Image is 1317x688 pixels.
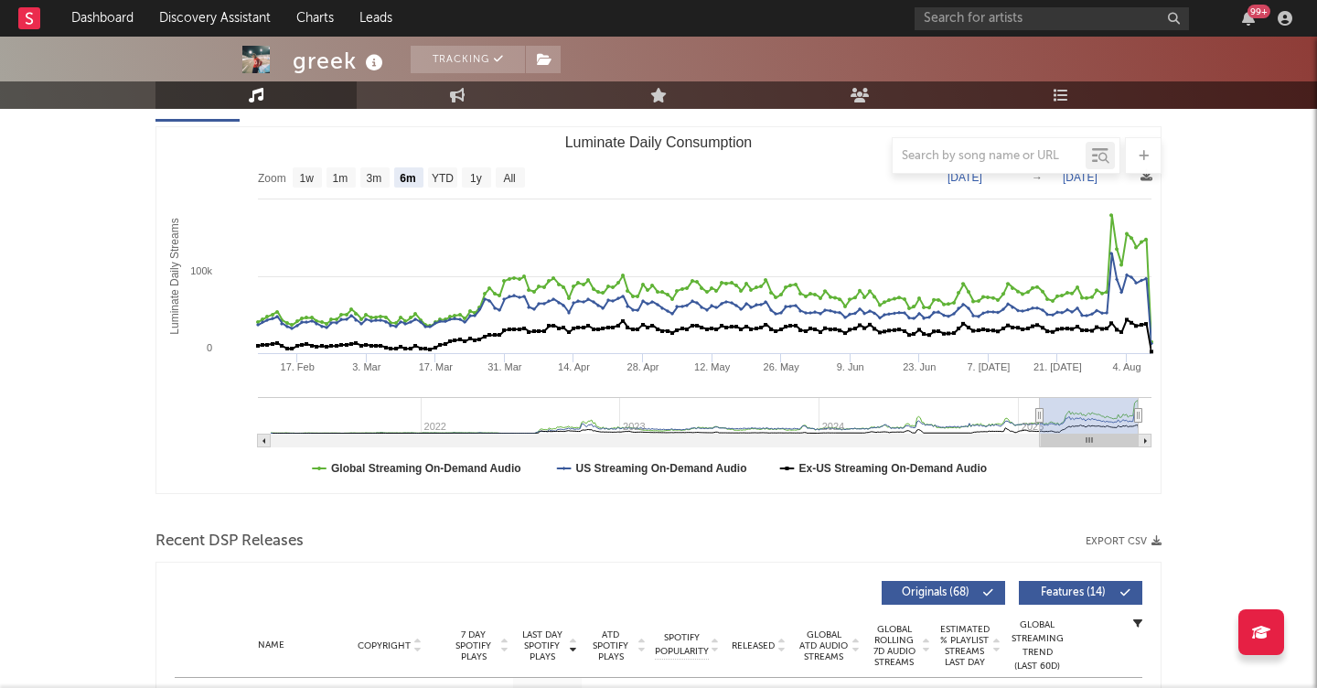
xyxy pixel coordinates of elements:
[799,462,988,475] text: Ex-US Streaming On-Demand Audio
[1086,536,1162,547] button: Export CSV
[894,587,978,598] span: Originals ( 68 )
[903,361,936,372] text: 23. Jun
[470,172,482,185] text: 1y
[893,149,1086,164] input: Search by song name or URL
[882,581,1005,605] button: Originals(68)
[156,127,1161,493] svg: Luminate Daily Consumption
[627,361,659,372] text: 28. Apr
[1019,581,1142,605] button: Features(14)
[300,172,315,185] text: 1w
[331,462,521,475] text: Global Streaming On-Demand Audio
[207,342,212,353] text: 0
[1032,171,1043,184] text: →
[837,361,864,372] text: 9. Jun
[732,640,775,651] span: Released
[293,46,388,76] div: greek
[168,218,181,334] text: Luminate Daily Streams
[869,624,919,668] span: Global Rolling 7D Audio Streams
[1033,361,1082,372] text: 21. [DATE]
[764,361,800,372] text: 26. May
[352,361,381,372] text: 3. Mar
[1247,5,1270,18] div: 99 +
[281,361,315,372] text: 17. Feb
[586,629,635,662] span: ATD Spotify Plays
[432,172,454,185] text: YTD
[211,639,331,652] div: Name
[155,531,304,553] span: Recent DSP Releases
[576,462,747,475] text: US Streaming On-Demand Audio
[503,172,515,185] text: All
[967,361,1010,372] text: 7. [DATE]
[939,624,990,668] span: Estimated % Playlist Streams Last Day
[948,171,982,184] text: [DATE]
[400,172,415,185] text: 6m
[1242,11,1255,26] button: 99+
[190,265,212,276] text: 100k
[798,629,849,662] span: Global ATD Audio Streams
[367,172,382,185] text: 3m
[915,7,1189,30] input: Search for artists
[1010,618,1065,673] div: Global Streaming Trend (Last 60D)
[1112,361,1140,372] text: 4. Aug
[258,172,286,185] text: Zoom
[487,361,522,372] text: 31. Mar
[565,134,753,150] text: Luminate Daily Consumption
[1031,587,1115,598] span: Features ( 14 )
[694,361,731,372] text: 12. May
[558,361,590,372] text: 14. Apr
[518,629,566,662] span: Last Day Spotify Plays
[411,46,525,73] button: Tracking
[333,172,348,185] text: 1m
[358,640,411,651] span: Copyright
[1063,171,1097,184] text: [DATE]
[419,361,454,372] text: 17. Mar
[449,629,498,662] span: 7 Day Spotify Plays
[655,631,709,659] span: Spotify Popularity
